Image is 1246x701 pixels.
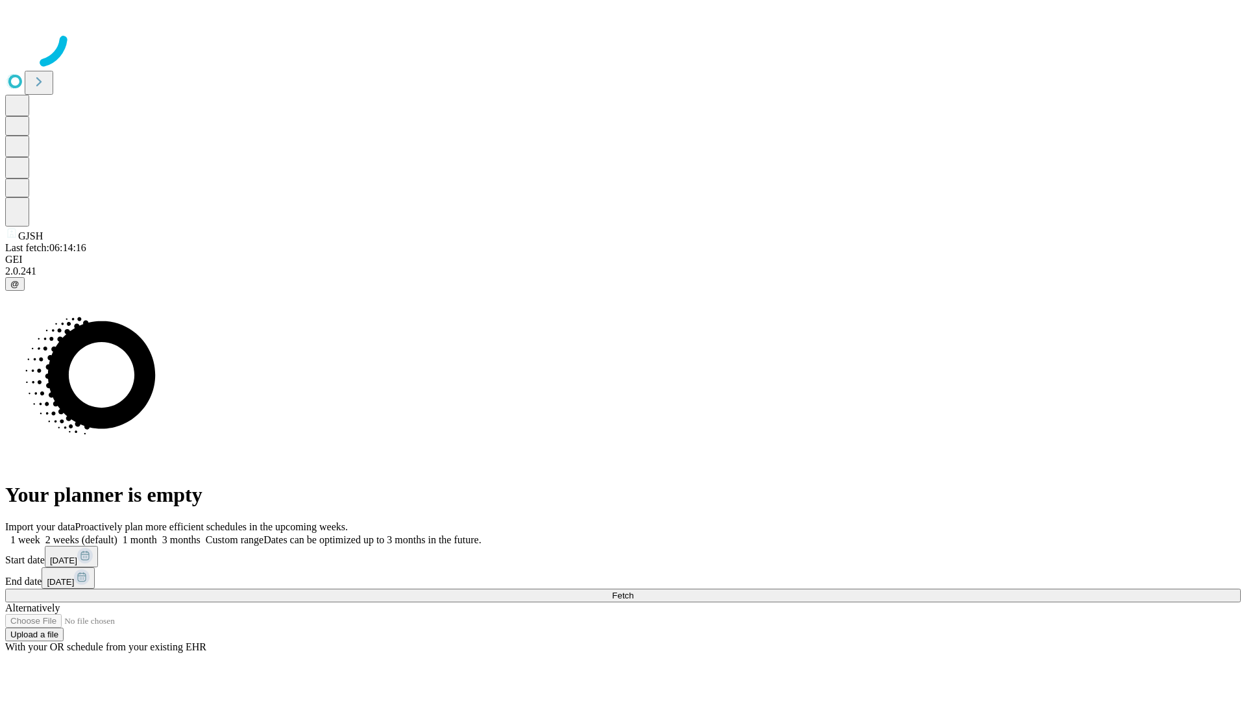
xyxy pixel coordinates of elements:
[5,589,1241,602] button: Fetch
[45,546,98,567] button: [DATE]
[162,534,201,545] span: 3 months
[5,628,64,641] button: Upload a file
[5,483,1241,507] h1: Your planner is empty
[5,602,60,613] span: Alternatively
[5,277,25,291] button: @
[5,254,1241,265] div: GEI
[50,556,77,565] span: [DATE]
[5,546,1241,567] div: Start date
[5,641,206,652] span: With your OR schedule from your existing EHR
[10,279,19,289] span: @
[612,591,633,600] span: Fetch
[206,534,263,545] span: Custom range
[45,534,117,545] span: 2 weeks (default)
[263,534,481,545] span: Dates can be optimized up to 3 months in the future.
[47,577,74,587] span: [DATE]
[5,567,1241,589] div: End date
[5,521,75,532] span: Import your data
[5,265,1241,277] div: 2.0.241
[10,534,40,545] span: 1 week
[5,242,86,253] span: Last fetch: 06:14:16
[75,521,348,532] span: Proactively plan more efficient schedules in the upcoming weeks.
[18,230,43,241] span: GJSH
[42,567,95,589] button: [DATE]
[123,534,157,545] span: 1 month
